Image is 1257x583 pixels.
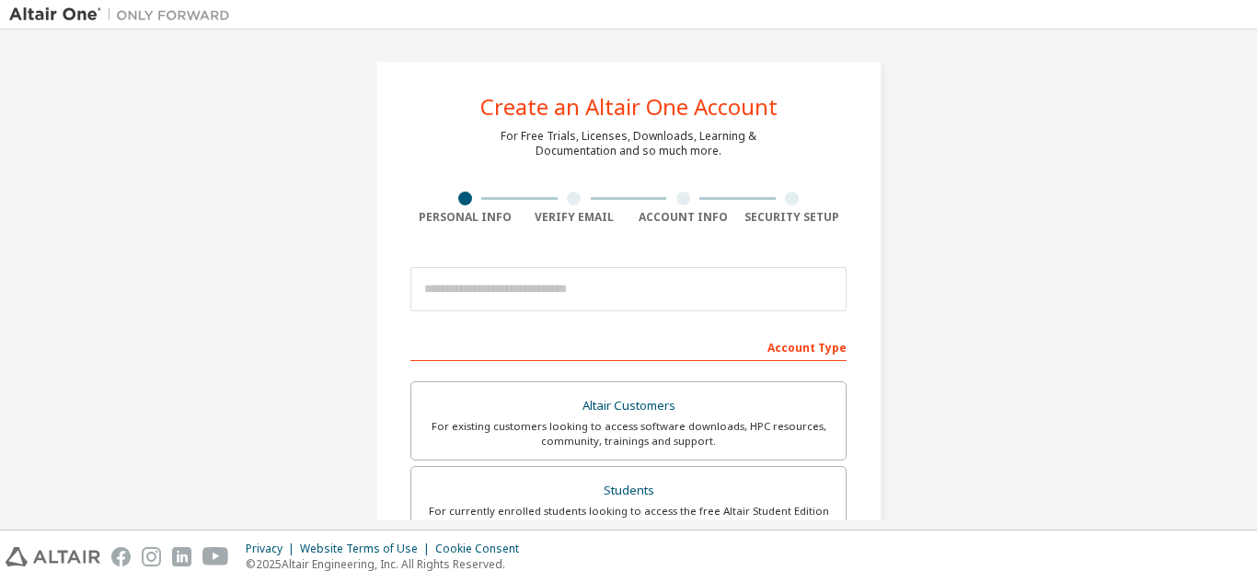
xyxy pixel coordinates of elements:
[9,6,239,24] img: Altair One
[410,210,520,225] div: Personal Info
[422,419,835,449] div: For existing customers looking to access software downloads, HPC resources, community, trainings ...
[111,547,131,566] img: facebook.svg
[246,542,300,556] div: Privacy
[142,547,161,566] img: instagram.svg
[172,547,191,566] img: linkedin.svg
[422,478,835,504] div: Students
[422,504,835,533] div: For currently enrolled students looking to access the free Altair Student Edition bundle and all ...
[501,129,756,158] div: For Free Trials, Licenses, Downloads, Learning & Documentation and so much more.
[6,547,100,566] img: altair_logo.svg
[300,542,435,556] div: Website Terms of Use
[410,332,847,361] div: Account Type
[435,542,530,556] div: Cookie Consent
[202,547,229,566] img: youtube.svg
[480,96,778,118] div: Create an Altair One Account
[422,393,835,419] div: Altair Customers
[738,210,848,225] div: Security Setup
[520,210,629,225] div: Verify Email
[246,556,530,572] p: © 2025 Altair Engineering, Inc. All Rights Reserved.
[628,210,738,225] div: Account Info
